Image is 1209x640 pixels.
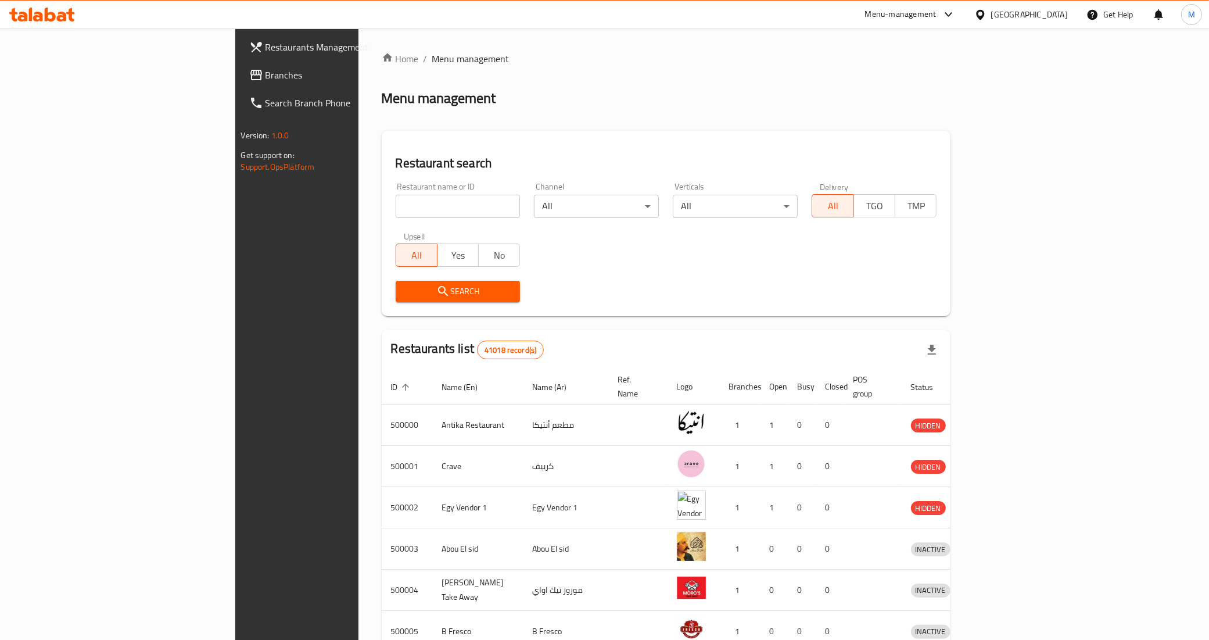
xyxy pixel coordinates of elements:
[820,183,849,191] label: Delivery
[816,446,844,487] td: 0
[382,52,951,66] nav: breadcrumb
[533,380,582,394] span: Name (Ar)
[523,570,609,611] td: موروز تيك اواي
[991,8,1068,21] div: [GEOGRAPHIC_DATA]
[816,487,844,528] td: 0
[673,195,798,218] div: All
[911,543,950,556] span: INACTIVE
[442,380,493,394] span: Name (En)
[720,487,760,528] td: 1
[266,96,428,110] span: Search Branch Phone
[760,487,788,528] td: 1
[396,195,521,218] input: Search for restaurant name or ID..
[853,373,888,401] span: POS group
[817,198,849,214] span: All
[816,528,844,570] td: 0
[240,61,437,89] a: Branches
[816,369,844,405] th: Closed
[865,8,937,22] div: Menu-management
[483,247,515,264] span: No
[241,128,270,143] span: Version:
[677,408,706,437] img: Antika Restaurant
[437,244,479,267] button: Yes
[433,446,523,487] td: Crave
[720,570,760,611] td: 1
[391,340,544,359] h2: Restaurants list
[788,528,816,570] td: 0
[900,198,932,214] span: TMP
[677,491,706,520] img: Egy Vendor 1
[396,244,437,267] button: All
[760,446,788,487] td: 1
[760,570,788,611] td: 0
[677,532,706,561] img: Abou El sid
[405,284,511,299] span: Search
[668,369,720,405] th: Logo
[241,148,295,163] span: Get support on:
[433,570,523,611] td: [PERSON_NAME] Take Away
[1188,8,1195,21] span: M
[895,194,937,217] button: TMP
[523,405,609,446] td: مطعم أنتيكا
[812,194,853,217] button: All
[432,52,510,66] span: Menu management
[396,281,521,302] button: Search
[911,625,950,638] span: INACTIVE
[760,405,788,446] td: 1
[382,89,496,108] h2: Menu management
[816,570,844,611] td: 0
[760,369,788,405] th: Open
[266,68,428,82] span: Branches
[404,232,425,240] label: Upsell
[788,405,816,446] td: 0
[478,244,520,267] button: No
[720,446,760,487] td: 1
[788,446,816,487] td: 0
[433,528,523,570] td: Abou El sid
[911,419,946,432] div: HIDDEN
[720,369,760,405] th: Branches
[677,449,706,478] img: Crave
[523,487,609,528] td: Egy Vendor 1
[433,405,523,446] td: Antika Restaurant
[911,460,946,474] span: HIDDEN
[677,573,706,602] img: Moro's Take Away
[477,341,544,359] div: Total records count
[534,195,659,218] div: All
[433,487,523,528] td: Egy Vendor 1
[401,247,433,264] span: All
[788,487,816,528] td: 0
[911,419,946,432] span: HIDDEN
[391,380,413,394] span: ID
[788,369,816,405] th: Busy
[720,528,760,570] td: 1
[760,528,788,570] td: 0
[911,542,950,556] div: INACTIVE
[911,502,946,515] span: HIDDEN
[788,570,816,611] td: 0
[618,373,654,401] span: Ref. Name
[816,405,844,446] td: 0
[853,194,895,217] button: TGO
[240,89,437,117] a: Search Branch Phone
[911,584,950,597] span: INACTIVE
[859,198,891,214] span: TGO
[442,247,474,264] span: Yes
[241,159,315,174] a: Support.OpsPlatform
[523,528,609,570] td: Abou El sid
[918,336,946,364] div: Export file
[523,446,609,487] td: كرييف
[266,40,428,54] span: Restaurants Management
[271,128,289,143] span: 1.0.0
[478,345,543,356] span: 41018 record(s)
[911,380,949,394] span: Status
[720,405,760,446] td: 1
[396,155,937,172] h2: Restaurant search
[240,33,437,61] a: Restaurants Management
